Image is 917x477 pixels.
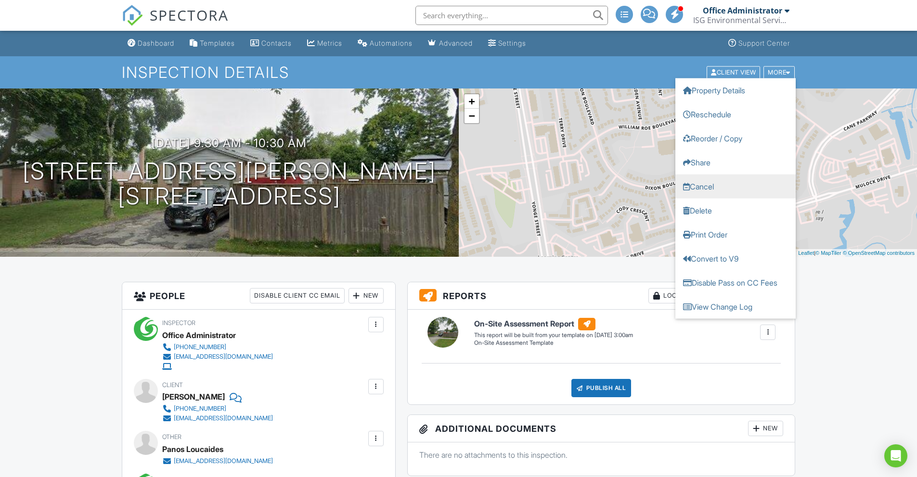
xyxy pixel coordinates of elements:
a: Automations (Advanced) [354,35,416,52]
div: | [796,249,917,257]
a: Share [675,150,796,174]
h3: Reports [408,282,795,310]
a: Property Details [675,78,796,102]
div: On-Site Assessment Template [474,339,633,347]
a: Client View [706,68,762,75]
a: Convert to V9 [675,246,796,270]
div: Templates [200,39,235,47]
span: Other [162,433,181,440]
a: [EMAIL_ADDRESS][DOMAIN_NAME] [162,352,273,362]
div: Contacts [261,39,292,47]
h3: People [122,282,395,310]
div: New [349,288,384,303]
div: Settings [498,39,526,47]
a: [EMAIL_ADDRESS][DOMAIN_NAME] [162,456,273,466]
div: This report will be built from your template on [DATE] 3:00am [474,331,633,339]
a: Templates [186,35,239,52]
a: Dashboard [124,35,178,52]
a: Advanced [424,35,477,52]
div: [PHONE_NUMBER] [174,405,226,413]
a: Delete [675,198,796,222]
h1: Inspection Details [122,64,796,81]
h1: [STREET_ADDRESS][PERSON_NAME] [STREET_ADDRESS] [23,159,436,210]
h6: On-Site Assessment Report [474,318,633,330]
div: [EMAIL_ADDRESS][DOMAIN_NAME] [174,353,273,361]
img: The Best Home Inspection Software - Spectora [122,5,143,26]
a: Leaflet [798,250,814,256]
div: Office Administrator [703,6,782,15]
div: Support Center [738,39,790,47]
a: [PHONE_NUMBER] [162,404,273,414]
h3: [DATE] 9:30 am - 10:30 am [152,137,307,150]
div: Advanced [439,39,473,47]
a: Reorder / Copy [675,126,796,150]
div: [PERSON_NAME] [162,389,225,404]
span: SPECTORA [150,5,229,25]
div: Dashboard [138,39,174,47]
a: © OpenStreetMap contributors [843,250,915,256]
div: Client View [707,66,760,79]
div: Open Intercom Messenger [884,444,907,467]
a: Settings [484,35,530,52]
span: Client [162,381,183,389]
a: Print Order [675,222,796,246]
a: Zoom in [465,94,479,109]
div: [EMAIL_ADDRESS][DOMAIN_NAME] [174,414,273,422]
div: Automations [370,39,413,47]
a: [EMAIL_ADDRESS][DOMAIN_NAME] [162,414,273,423]
a: Support Center [724,35,794,52]
h3: Additional Documents [408,415,795,442]
a: View Change Log [675,294,796,318]
div: More [763,66,795,79]
div: ISG Environmental Services Inc [693,15,789,25]
a: © MapTiler [815,250,841,256]
a: Contacts [246,35,296,52]
div: Disable Client CC Email [250,288,345,303]
a: Cancel [675,174,796,198]
span: Inspector [162,319,195,326]
div: Publish All [571,379,632,397]
div: New [748,421,783,436]
div: [EMAIL_ADDRESS][DOMAIN_NAME] [174,457,273,465]
input: Search everything... [415,6,608,25]
a: Zoom out [465,109,479,123]
a: Reschedule [675,102,796,126]
p: There are no attachments to this inspection. [419,450,784,460]
a: Metrics [303,35,346,52]
div: Office Administrator [162,328,236,342]
a: Disable Pass on CC Fees [675,270,796,294]
a: SPECTORA [122,13,229,33]
div: Metrics [317,39,342,47]
div: [PHONE_NUMBER] [174,343,226,351]
div: Panos Loucaides [162,442,223,456]
div: Locked [648,288,694,303]
a: [PHONE_NUMBER] [162,342,273,352]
